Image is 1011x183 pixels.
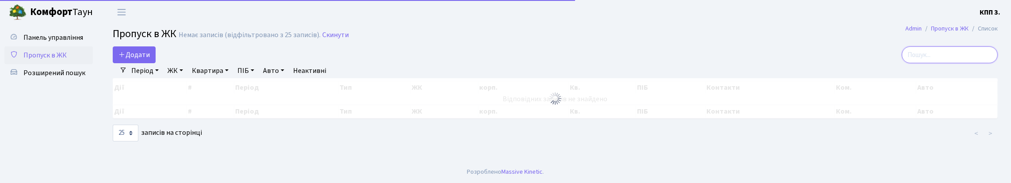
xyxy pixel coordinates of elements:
a: Пропуск в ЖК [4,46,93,64]
a: ПІБ [234,63,258,78]
span: Розширений пошук [23,68,85,78]
a: Період [128,63,162,78]
input: Пошук... [902,46,998,63]
img: logo.png [9,4,27,21]
a: ЖК [164,63,187,78]
div: Розроблено . [467,167,544,177]
a: Massive Kinetic [502,167,543,176]
span: Додати [118,50,150,60]
b: КПП 3. [980,8,1000,17]
a: Пропуск в ЖК [931,24,969,33]
img: Обробка... [548,91,562,106]
a: Авто [259,63,288,78]
select: записів на сторінці [113,125,138,141]
nav: breadcrumb [892,19,1011,38]
a: КПП 3. [980,7,1000,18]
span: Пропуск в ЖК [113,26,176,42]
div: Немає записів (відфільтровано з 25 записів). [179,31,320,39]
a: Панель управління [4,29,93,46]
a: Додати [113,46,156,63]
b: Комфорт [30,5,72,19]
span: Пропуск в ЖК [23,50,67,60]
span: Панель управління [23,33,83,42]
li: Список [969,24,998,34]
span: Таун [30,5,93,20]
a: Розширений пошук [4,64,93,82]
a: Admin [905,24,922,33]
a: Скинути [322,31,349,39]
a: Неактивні [290,63,330,78]
label: записів на сторінці [113,125,202,141]
a: Квартира [188,63,232,78]
button: Переключити навігацію [111,5,133,19]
